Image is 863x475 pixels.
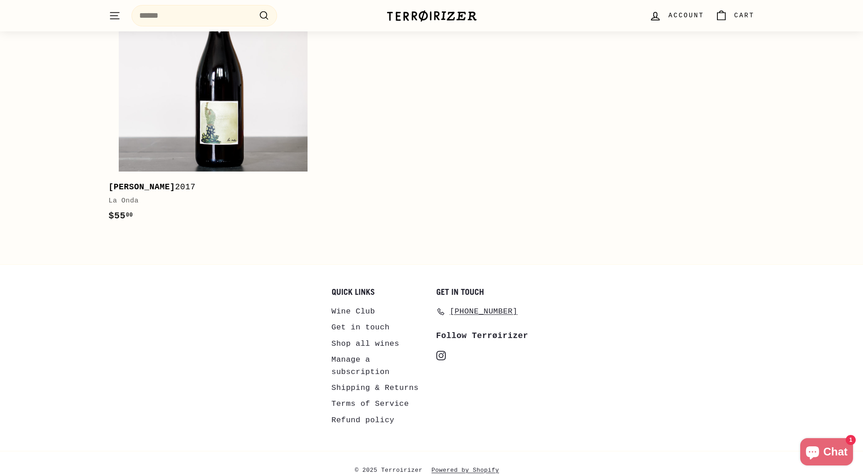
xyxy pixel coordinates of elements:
[332,352,427,380] a: Manage a subscription
[644,2,709,29] a: Account
[332,288,427,297] h2: Quick links
[332,412,394,428] a: Refund policy
[332,396,409,412] a: Terms of Service
[332,303,375,319] a: Wine Club
[797,438,856,468] inbox-online-store-chat: Shopify online store chat
[436,329,532,343] div: Follow Terrøirizer
[109,196,309,207] div: La Onda
[332,336,399,352] a: Shop all wines
[436,303,518,319] a: [PHONE_NUMBER]
[710,2,760,29] a: Cart
[332,319,390,335] a: Get in touch
[668,10,704,20] span: Account
[109,181,309,194] div: 2017
[109,182,175,192] b: [PERSON_NAME]
[126,212,133,218] sup: 00
[109,211,133,221] span: $55
[332,380,419,396] a: Shipping & Returns
[436,288,532,297] h2: Get in touch
[734,10,755,20] span: Cart
[450,305,518,318] span: [PHONE_NUMBER]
